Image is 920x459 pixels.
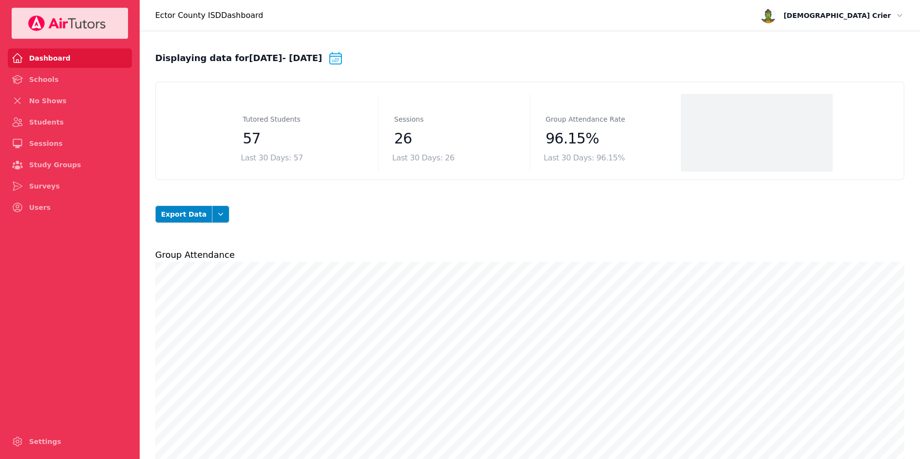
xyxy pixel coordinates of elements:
h2: Group Attendance [155,248,904,262]
dd: 26 [394,129,514,148]
a: Study Groups [8,155,132,174]
a: Users [8,198,132,217]
a: Dashboard [8,48,132,68]
a: No Shows [8,91,132,111]
button: Export Data [155,206,212,223]
a: Sessions [8,134,132,153]
dd: 96.15% [546,129,665,148]
a: Students [8,112,132,132]
dd: 57 [243,129,363,148]
span: [DEMOGRAPHIC_DATA] Crier [784,10,891,21]
div: Last 30 Days: 57 [241,152,365,164]
dt: Sessions [394,113,424,125]
dt: Tutored Students [243,113,301,125]
img: Your Company [28,16,106,31]
dt: Group Attendance Rate [546,113,625,125]
img: avatar [760,8,776,23]
a: Settings [8,432,132,451]
a: Schools [8,70,132,89]
a: Surveys [8,176,132,196]
div: Last 30 Days: 26 [392,152,516,164]
div: Last 30 Days: 96.15% [544,152,667,164]
div: Displaying data for [DATE] - [DATE] [155,50,343,66]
